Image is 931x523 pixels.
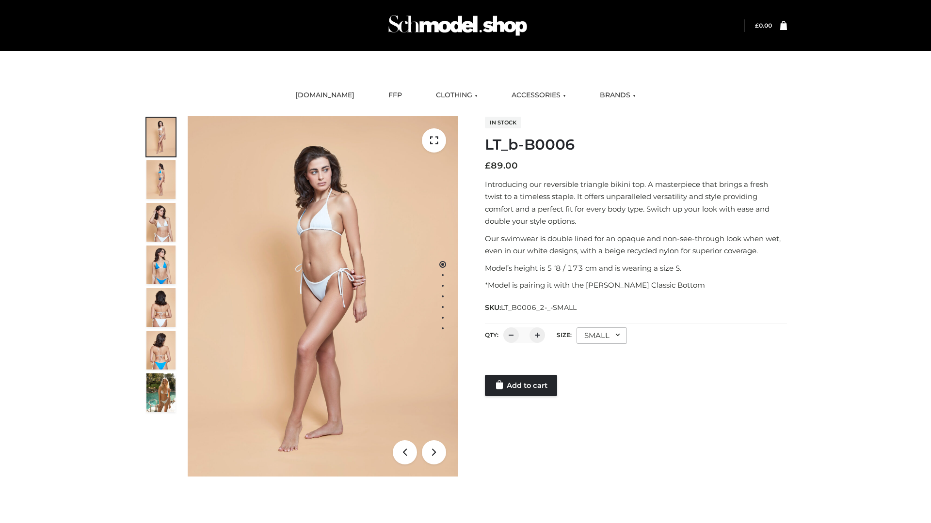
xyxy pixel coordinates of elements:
[385,6,530,45] img: Schmodel Admin 964
[146,246,176,284] img: ArielClassicBikiniTop_CloudNine_AzureSky_OW114ECO_4-scaled.jpg
[577,327,627,344] div: SMALL
[381,85,409,106] a: FFP
[146,203,176,242] img: ArielClassicBikiniTop_CloudNine_AzureSky_OW114ECO_3-scaled.jpg
[755,22,772,29] a: £0.00
[485,232,787,257] p: Our swimwear is double lined for an opaque and non-see-through look when wet, even in our white d...
[485,178,787,228] p: Introducing our reversible triangle bikini top. A masterpiece that brings a fresh twist to a time...
[146,118,176,156] img: ArielClassicBikiniTop_CloudNine_AzureSky_OW114ECO_1-scaled.jpg
[146,373,176,412] img: Arieltop_CloudNine_AzureSky2.jpg
[429,85,485,106] a: CLOTHING
[485,136,787,154] h1: LT_b-B0006
[755,22,759,29] span: £
[485,160,491,171] span: £
[485,302,578,313] span: SKU:
[485,375,557,396] a: Add to cart
[504,85,573,106] a: ACCESSORIES
[146,160,176,199] img: ArielClassicBikiniTop_CloudNine_AzureSky_OW114ECO_2-scaled.jpg
[485,160,518,171] bdi: 89.00
[485,117,521,128] span: In stock
[485,279,787,292] p: *Model is pairing it with the [PERSON_NAME] Classic Bottom
[593,85,643,106] a: BRANDS
[146,331,176,369] img: ArielClassicBikiniTop_CloudNine_AzureSky_OW114ECO_8-scaled.jpg
[557,331,572,338] label: Size:
[485,331,498,338] label: QTY:
[288,85,362,106] a: [DOMAIN_NAME]
[755,22,772,29] bdi: 0.00
[146,288,176,327] img: ArielClassicBikiniTop_CloudNine_AzureSky_OW114ECO_7-scaled.jpg
[188,116,458,477] img: ArielClassicBikiniTop_CloudNine_AzureSky_OW114ECO_1
[485,262,787,275] p: Model’s height is 5 ‘8 / 173 cm and is wearing a size S.
[501,303,577,312] span: LT_B0006_2-_-SMALL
